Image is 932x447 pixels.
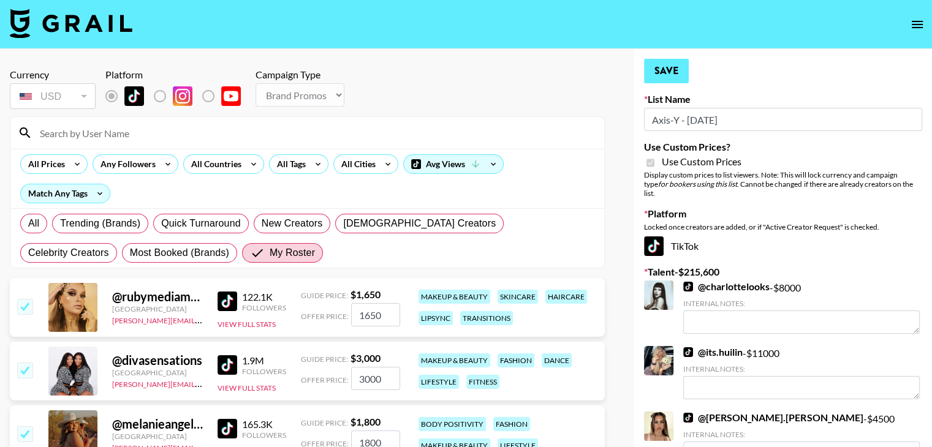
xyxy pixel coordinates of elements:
[10,69,96,81] div: Currency
[301,312,349,321] span: Offer Price:
[466,375,499,389] div: fitness
[683,364,920,374] div: Internal Notes:
[683,346,920,399] div: - $ 11000
[545,290,587,304] div: haircare
[112,314,352,325] a: [PERSON_NAME][EMAIL_ADDRESS][PERSON_NAME][DOMAIN_NAME]
[218,419,237,438] img: TikTok
[683,411,863,424] a: @[PERSON_NAME].[PERSON_NAME]
[112,432,203,441] div: [GEOGRAPHIC_DATA]
[404,155,503,173] div: Avg Views
[218,355,237,375] img: TikTok
[905,12,930,37] button: open drawer
[683,280,770,293] a: @charlottelooks
[173,86,192,106] img: Instagram
[256,69,344,81] div: Campaign Type
[683,413,693,423] img: TikTok
[460,311,513,325] div: transitions
[112,416,203,432] div: @ melanieangelese
[350,352,381,364] strong: $ 3,000
[242,303,286,312] div: Followers
[683,430,920,439] div: Internal Notes:
[683,347,693,357] img: TikTok
[493,417,530,431] div: fashion
[683,282,693,291] img: TikTok
[351,303,400,326] input: 1,650
[644,208,922,220] label: Platform
[60,216,140,231] span: Trending (Brands)
[542,353,572,367] div: dance
[301,418,348,427] span: Guide Price:
[218,320,276,329] button: View Full Stats
[221,86,241,106] img: YouTube
[301,375,349,385] span: Offer Price:
[644,222,922,231] div: Locked once creators are added, or if "Active Creator Request" is checked.
[21,184,110,203] div: Match Any Tags
[683,299,920,308] div: Internal Notes:
[658,179,737,189] em: for bookers using this list
[498,353,534,367] div: fashion
[644,236,664,256] img: TikTok
[124,86,144,106] img: TikTok
[112,304,203,314] div: [GEOGRAPHIC_DATA]
[112,377,352,389] a: [PERSON_NAME][EMAIL_ADDRESS][PERSON_NAME][DOMAIN_NAME]
[184,155,244,173] div: All Countries
[10,81,96,111] div: Currency is locked to USD
[32,123,597,143] input: Search by User Name
[112,289,203,304] div: @ rubymediamakeup
[28,216,39,231] span: All
[242,367,286,376] div: Followers
[662,156,741,168] span: Use Custom Prices
[161,216,241,231] span: Quick Turnaround
[112,353,203,368] div: @ divasensations
[334,155,378,173] div: All Cities
[218,291,237,311] img: TikTok
[270,246,315,260] span: My Roster
[262,216,323,231] span: New Creators
[242,430,286,440] div: Followers
[644,170,922,198] div: Display custom prices to list viewers. Note: This will lock currency and campaign type . Cannot b...
[130,246,229,260] span: Most Booked (Brands)
[644,59,689,83] button: Save
[218,383,276,393] button: View Full Stats
[350,416,381,427] strong: $ 1,800
[242,418,286,430] div: 165.3K
[301,291,348,300] span: Guide Price:
[242,355,286,367] div: 1.9M
[28,246,109,260] span: Celebrity Creators
[351,367,400,390] input: 3,000
[644,266,922,278] label: Talent - $ 215,600
[21,155,67,173] div: All Prices
[419,417,486,431] div: body positivity
[683,346,743,358] a: @its.huilin
[419,290,490,304] div: makeup & beauty
[242,291,286,303] div: 122.1K
[270,155,308,173] div: All Tags
[419,375,459,389] div: lifestyle
[105,69,251,81] div: Platform
[419,353,490,367] div: makeup & beauty
[343,216,496,231] span: [DEMOGRAPHIC_DATA] Creators
[498,290,538,304] div: skincare
[301,355,348,364] span: Guide Price:
[419,311,453,325] div: lipsync
[105,83,251,109] div: List locked to TikTok.
[683,280,920,334] div: - $ 8000
[644,141,922,153] label: Use Custom Prices?
[10,9,132,38] img: Grail Talent
[350,288,381,300] strong: $ 1,650
[112,368,203,377] div: [GEOGRAPHIC_DATA]
[12,86,93,107] div: USD
[93,155,158,173] div: Any Followers
[644,93,922,105] label: List Name
[644,236,922,256] div: TikTok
